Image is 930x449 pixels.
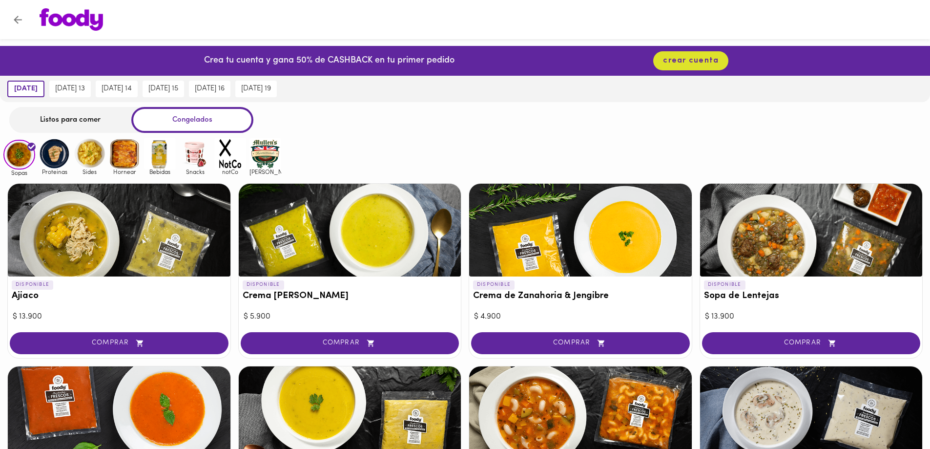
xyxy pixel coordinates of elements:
[243,291,457,301] h3: Crema [PERSON_NAME]
[469,184,692,277] div: Crema de Zanahoria & Jengibre
[243,280,284,289] p: DISPONIBLE
[131,107,253,133] div: Congelados
[471,332,690,354] button: COMPRAR
[179,138,211,170] img: Snacks
[96,81,138,97] button: [DATE] 14
[663,56,719,65] span: crear cuenta
[473,280,515,289] p: DISPONIBLE
[3,140,35,170] img: Sopas
[249,169,281,175] span: [PERSON_NAME]
[10,332,228,354] button: COMPRAR
[144,169,176,175] span: Bebidas
[704,291,919,301] h3: Sopa de Lentejas
[22,339,216,347] span: COMPRAR
[241,332,459,354] button: COMPRAR
[241,85,271,93] span: [DATE] 19
[253,339,447,347] span: COMPRAR
[6,8,30,32] button: Volver
[204,55,455,67] p: Crea tu cuenta y gana 50% de CASHBACK en tu primer pedido
[109,138,141,170] img: Hornear
[244,311,456,322] div: $ 5.900
[40,8,103,31] img: logo.png
[179,169,211,175] span: Snacks
[700,184,923,277] div: Sopa de Lentejas
[144,138,176,170] img: Bebidas
[483,339,678,347] span: COMPRAR
[705,311,918,322] div: $ 13.900
[143,81,184,97] button: [DATE] 15
[74,138,105,170] img: Sides
[49,81,91,97] button: [DATE] 13
[653,51,728,70] button: crear cuenta
[704,280,745,289] p: DISPONIBLE
[14,85,38,93] span: [DATE]
[9,107,131,133] div: Listos para comer
[249,138,281,170] img: mullens
[39,138,70,170] img: Proteinas
[474,311,687,322] div: $ 4.900
[74,169,105,175] span: Sides
[102,85,132,93] span: [DATE] 14
[55,85,85,93] span: [DATE] 13
[39,169,70,175] span: Proteinas
[239,184,461,277] div: Crema del Huerto
[12,280,53,289] p: DISPONIBLE
[8,184,230,277] div: Ajiaco
[214,169,246,175] span: notCo
[214,138,246,170] img: notCo
[195,85,225,93] span: [DATE] 16
[109,169,141,175] span: Hornear
[148,85,178,93] span: [DATE] 15
[702,332,921,354] button: COMPRAR
[473,291,688,301] h3: Crema de Zanahoria & Jengibre
[13,311,226,322] div: $ 13.900
[714,339,909,347] span: COMPRAR
[189,81,230,97] button: [DATE] 16
[873,392,920,439] iframe: Messagebird Livechat Widget
[3,170,35,176] span: Sopas
[235,81,277,97] button: [DATE] 19
[7,81,44,97] button: [DATE]
[12,291,227,301] h3: Ajiaco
